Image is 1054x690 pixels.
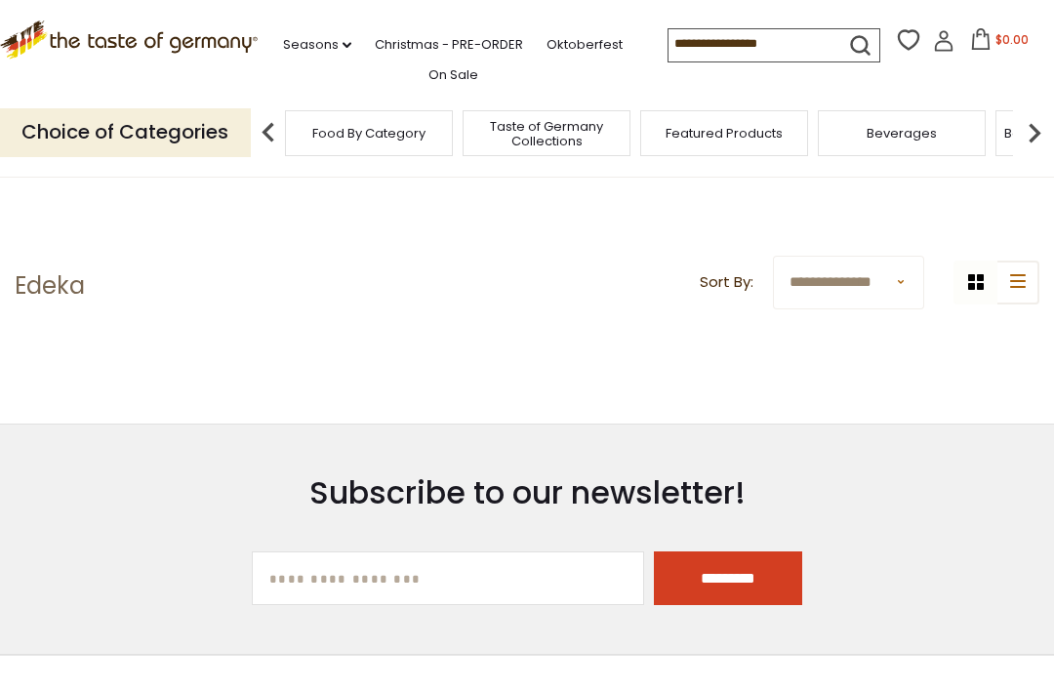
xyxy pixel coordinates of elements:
a: Seasons [283,34,351,56]
a: Oktoberfest [547,34,623,56]
label: Sort By: [700,270,753,295]
a: Food By Category [312,126,426,141]
img: previous arrow [249,113,288,152]
a: Taste of Germany Collections [468,119,625,148]
img: next arrow [1015,113,1054,152]
a: Featured Products [666,126,783,141]
h3: Subscribe to our newsletter! [252,473,802,512]
span: $0.00 [995,31,1029,48]
button: $0.00 [958,28,1041,58]
a: Christmas - PRE-ORDER [375,34,523,56]
a: Beverages [867,126,937,141]
h1: Edeka [15,271,85,301]
a: On Sale [428,64,478,86]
